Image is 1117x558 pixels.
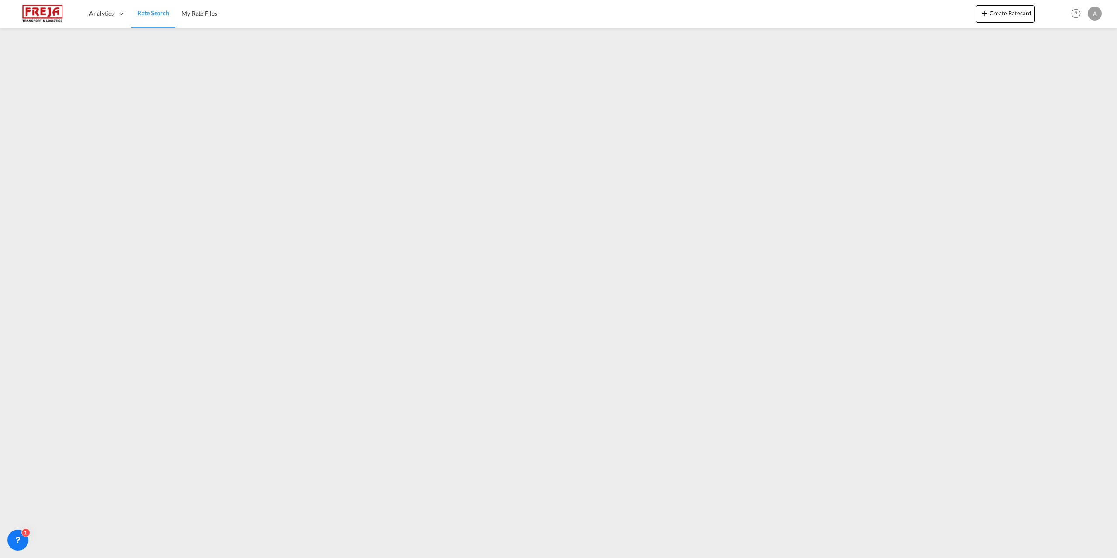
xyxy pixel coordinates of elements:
[89,9,114,18] span: Analytics
[1069,6,1088,22] div: Help
[976,5,1035,23] button: icon-plus 400-fgCreate Ratecard
[1088,7,1102,21] div: A
[979,8,990,18] md-icon: icon-plus 400-fg
[137,9,169,17] span: Rate Search
[13,4,72,24] img: 586607c025bf11f083711d99603023e7.png
[1069,6,1083,21] span: Help
[182,10,217,17] span: My Rate Files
